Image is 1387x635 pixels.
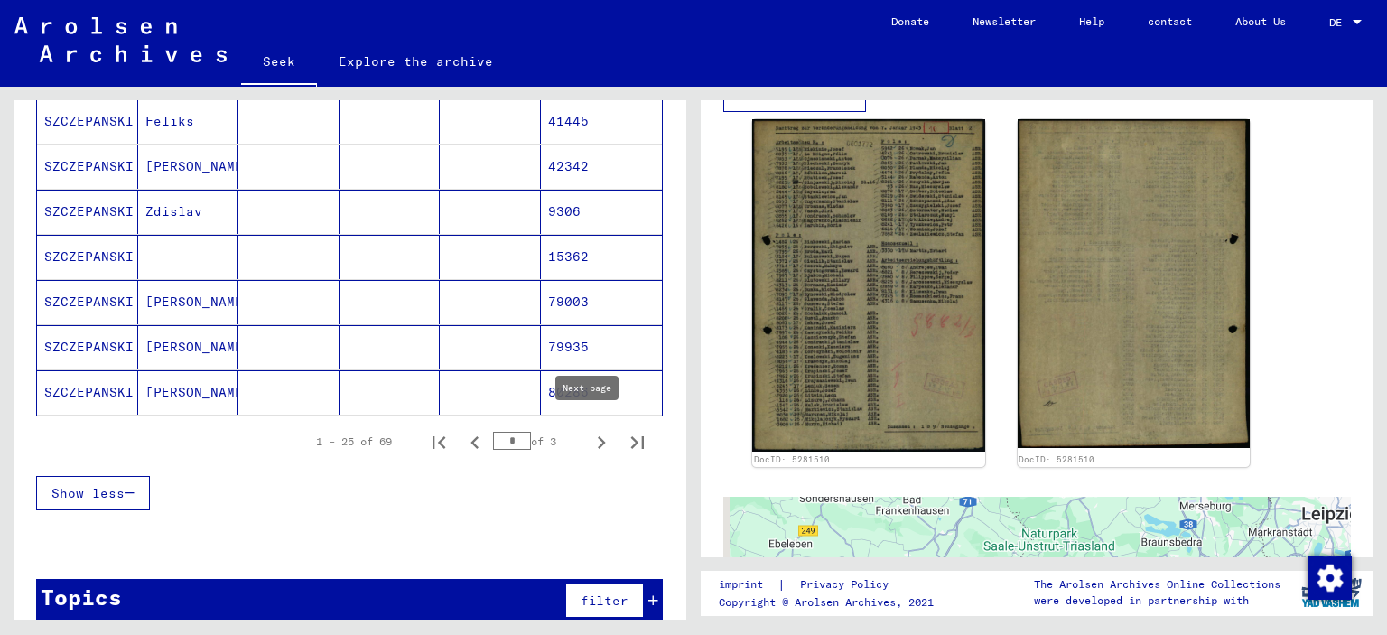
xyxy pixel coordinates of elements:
font: Privacy Policy [800,577,889,591]
font: SZCZEPANSKI [44,339,134,355]
img: yv_logo.png [1298,570,1365,615]
font: contact [1148,14,1192,28]
font: Seek [263,53,295,70]
font: SZCZEPANSKI [44,158,134,174]
font: 41445 [548,113,589,129]
font: 80286 [548,384,589,400]
font: SZCZEPANSKI [44,203,134,219]
font: SZCZEPANSKI [44,294,134,310]
a: Explore the archive [317,40,515,83]
img: Arolsen_neg.svg [14,17,227,62]
font: were developed in partnership with [1034,593,1249,607]
font: Newsletter [973,14,1036,28]
font: Topics [41,584,122,611]
font: [PERSON_NAME] [145,294,251,310]
button: Next page [583,424,619,460]
font: filter [581,593,628,609]
font: Help [1079,14,1104,28]
img: Change consent [1308,556,1352,600]
font: About Us [1235,14,1286,28]
button: Show less [36,476,150,510]
a: Seek [241,40,317,87]
a: Privacy Policy [786,575,910,594]
font: The Arolsen Archives Online Collections [1034,577,1280,591]
font: [PERSON_NAME] [145,339,251,355]
font: Zdislav [145,203,202,219]
font: [PERSON_NAME] [145,158,251,174]
img: 002.jpg [1018,119,1251,448]
font: SZCZEPANSKI [44,113,134,129]
font: 42342 [548,158,589,174]
button: filter [565,584,644,618]
font: 79003 [548,294,589,310]
a: DocID: 5281510 [1019,454,1094,464]
font: Show less [51,485,125,501]
a: DocID: 5281510 [754,454,830,464]
a: imprint [719,575,777,594]
font: imprint [719,577,763,591]
div: Change consent [1308,556,1351,599]
button: Previous page [457,424,493,460]
font: DE [1329,15,1342,29]
font: 79935 [548,339,589,355]
font: SZCZEPANSKI [44,248,134,265]
font: [PERSON_NAME] [145,384,251,400]
font: 15362 [548,248,589,265]
button: First page [421,424,457,460]
font: | [777,576,786,593]
img: 001.jpg [752,119,985,452]
font: of 3 [531,434,556,448]
font: Donate [891,14,929,28]
font: Copyright © Arolsen Archives, 2021 [719,595,934,609]
button: Last page [619,424,656,460]
font: SZCZEPANSKI [44,384,134,400]
font: Explore the archive [339,53,493,70]
font: Feliks [145,113,194,129]
font: 9306 [548,203,581,219]
font: 1 – 25 of 69 [316,434,392,448]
